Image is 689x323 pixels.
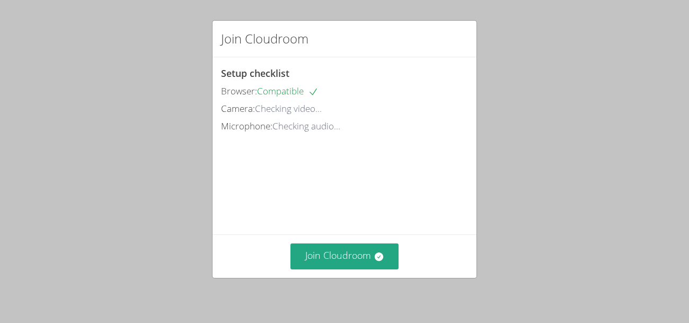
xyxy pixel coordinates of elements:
[255,102,322,115] span: Checking video...
[272,120,340,132] span: Checking audio...
[221,102,255,115] span: Camera:
[290,243,399,269] button: Join Cloudroom
[221,67,289,80] span: Setup checklist
[221,120,272,132] span: Microphone:
[257,85,319,97] span: Compatible
[221,29,308,48] h2: Join Cloudroom
[221,85,257,97] span: Browser:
